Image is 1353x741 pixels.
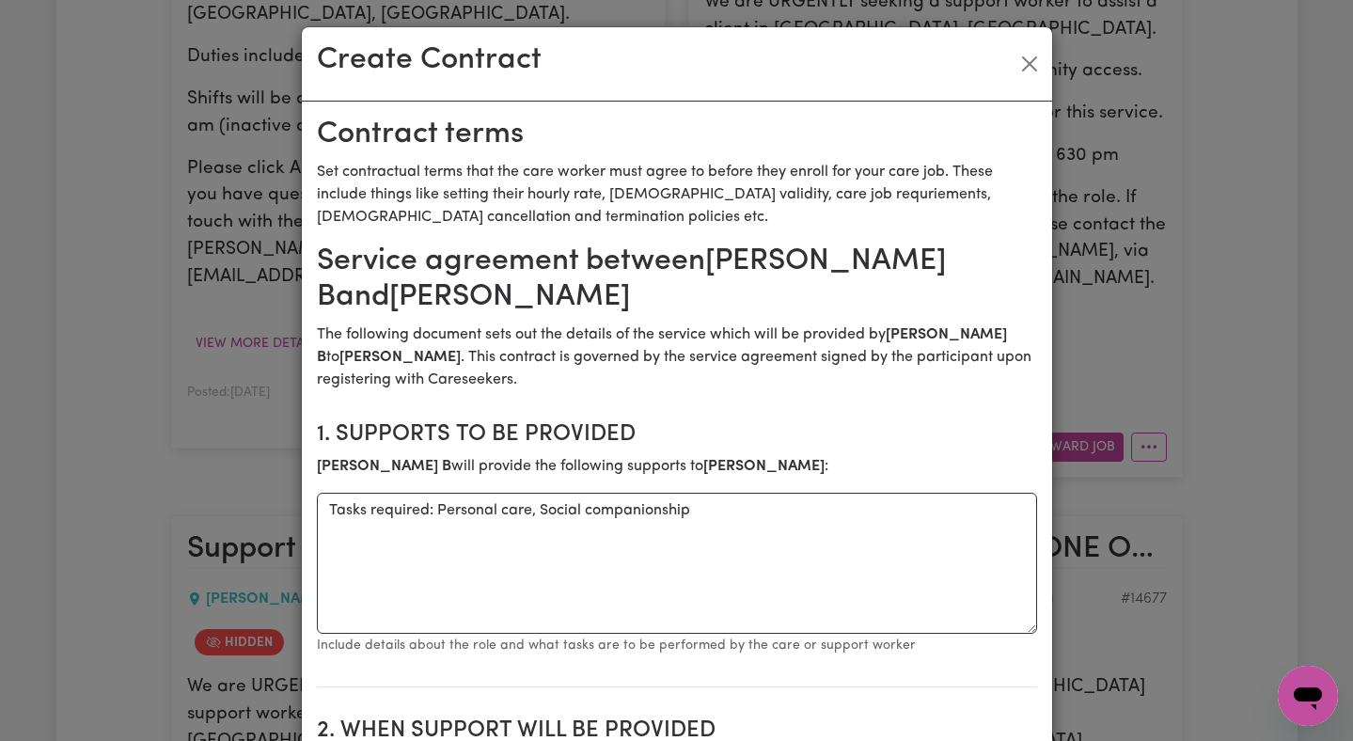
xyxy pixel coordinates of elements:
[317,639,916,653] small: Include details about the role and what tasks are to be performed by the care or support worker
[1278,666,1338,726] iframe: Button to launch messaging window
[317,42,542,78] h2: Create Contract
[317,455,1037,478] p: will provide the following supports to :
[317,493,1037,634] textarea: Tasks required: Personal care, Social companionship
[317,161,1037,229] p: Set contractual terms that the care worker must agree to before they enroll for your care job. Th...
[703,459,825,474] b: [PERSON_NAME]
[317,244,1037,316] h2: Service agreement between [PERSON_NAME] B and [PERSON_NAME]
[339,350,461,365] b: [PERSON_NAME]
[317,421,1037,449] h2: 1. Supports to be provided
[317,459,451,474] b: [PERSON_NAME] B
[317,117,1037,152] h2: Contract terms
[317,327,1007,365] b: [PERSON_NAME] B
[317,323,1037,391] p: The following document sets out the details of the service which will be provided by to . This co...
[1015,49,1045,79] button: Close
